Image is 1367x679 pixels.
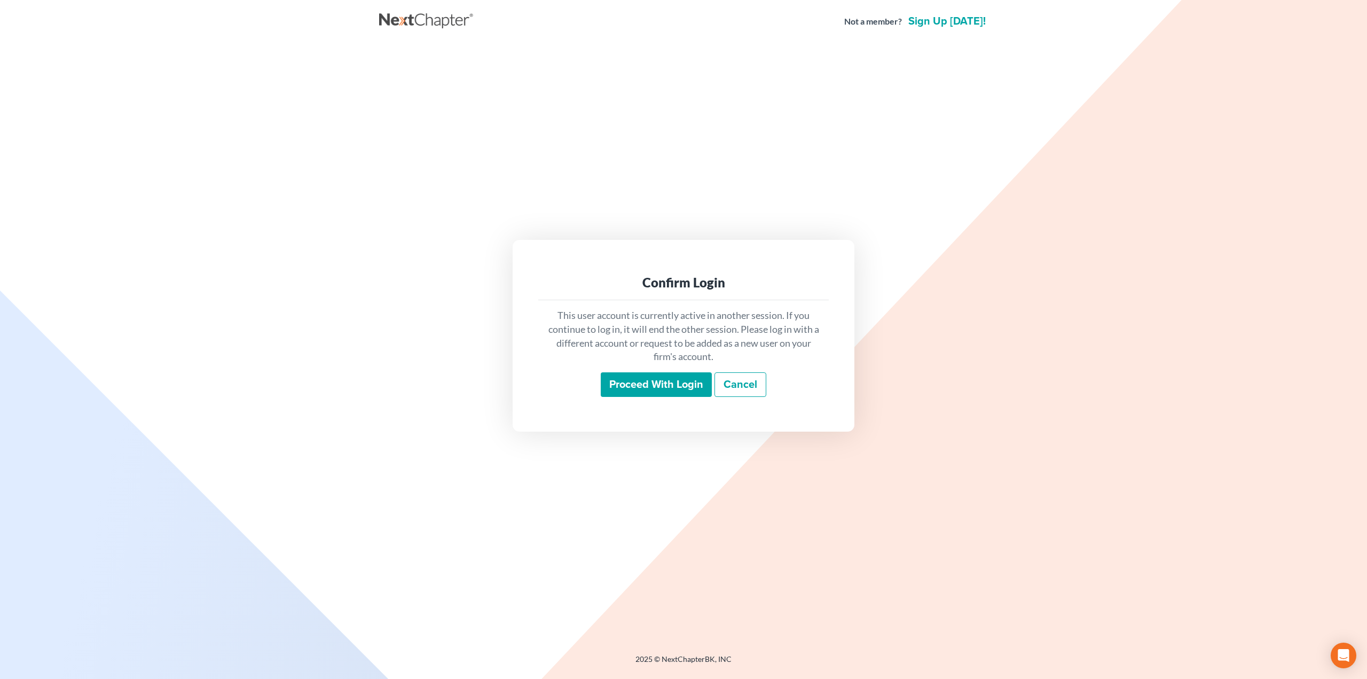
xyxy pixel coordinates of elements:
p: This user account is currently active in another session. If you continue to log in, it will end ... [547,309,820,364]
a: Cancel [714,372,766,397]
strong: Not a member? [844,15,902,28]
a: Sign up [DATE]! [906,16,988,27]
div: Open Intercom Messenger [1331,643,1356,668]
input: Proceed with login [601,372,712,397]
div: Confirm Login [547,274,820,291]
div: 2025 © NextChapterBK, INC [379,654,988,673]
